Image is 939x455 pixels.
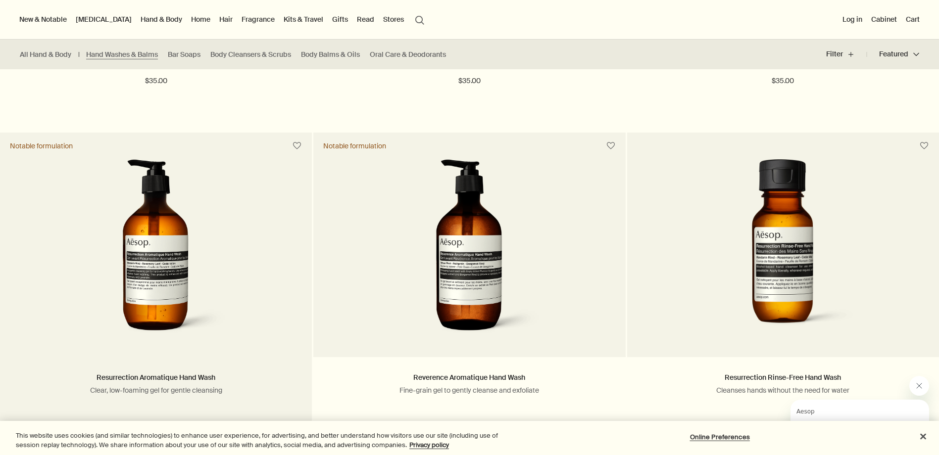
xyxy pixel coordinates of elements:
[168,50,200,59] a: Bar Soaps
[20,50,71,59] a: All Hand & Body
[602,137,620,155] button: Save to cabinet
[97,373,215,382] a: Resurrection Aromatique Hand Wash
[909,376,929,396] iframe: Close message from Aesop
[642,386,924,395] p: Cleanses hands without the need for water
[355,13,376,26] a: Read
[869,13,899,26] a: Cabinet
[912,426,934,448] button: Close
[915,137,933,155] button: Save to cabinet
[313,159,625,357] a: Reverence Aromatique Hand Wash with pump
[301,50,360,59] a: Body Balms & Oils
[424,420,456,429] span: 16.9 fl oz
[16,431,516,450] div: This website uses cookies (and similar technologies) to enhance user experience, for advertising,...
[328,386,610,395] p: Fine-grain gel to gently cleanse and exfoliate
[330,13,350,26] a: Gifts
[161,420,207,429] span: 16.9 fl oz refill
[395,159,544,342] img: Reverence Aromatique Hand Wash with pump
[840,13,864,26] button: Log in
[747,420,774,429] span: 1.6 fl oz
[867,43,919,66] button: Featured
[240,13,277,26] a: Fragrance
[689,427,751,447] button: Online Preferences, Opens the preference center dialog
[189,13,212,26] a: Home
[413,373,525,382] a: Reverence Aromatique Hand Wash
[791,400,929,445] iframe: Message from Aesop
[904,13,922,26] button: Cart
[767,376,929,445] div: Aesop says "Our consultants are available now to offer personalised product advice.". Open messag...
[86,50,158,59] a: Hand Washes & Balms
[627,159,939,357] a: Resurrection Rinse-Free Hand Wash in amber plastic bottle
[323,141,386,150] div: Notable formulation
[370,50,446,59] a: Oral Care & Deodorants
[772,75,794,87] span: $35.00
[475,420,521,429] span: 16.9 fl oz refill
[217,13,235,26] a: Hair
[145,75,167,87] span: $35.00
[826,43,867,66] button: Filter
[381,13,406,26] button: Stores
[139,13,184,26] a: Hand & Body
[6,21,124,48] span: Our consultants are available now to offer personalised product advice.
[111,420,143,429] span: 16.9 fl oz
[725,373,841,382] a: Resurrection Rinse-Free Hand Wash
[15,386,297,395] p: Clear, low-foaming gel for gentle cleansing
[210,50,291,59] a: Body Cleansers & Scrubs
[10,141,73,150] div: Notable formulation
[74,13,134,26] a: [MEDICAL_DATA]
[82,159,230,342] img: Resurrection Aromatique Hand Wash with pump
[458,75,481,87] span: $35.00
[411,10,429,29] button: Open search
[288,137,306,155] button: Save to cabinet
[689,159,877,342] img: Resurrection Rinse-Free Hand Wash in amber plastic bottle
[282,13,325,26] a: Kits & Travel
[409,441,449,449] a: More information about your privacy, opens in a new tab
[17,13,69,26] button: New & Notable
